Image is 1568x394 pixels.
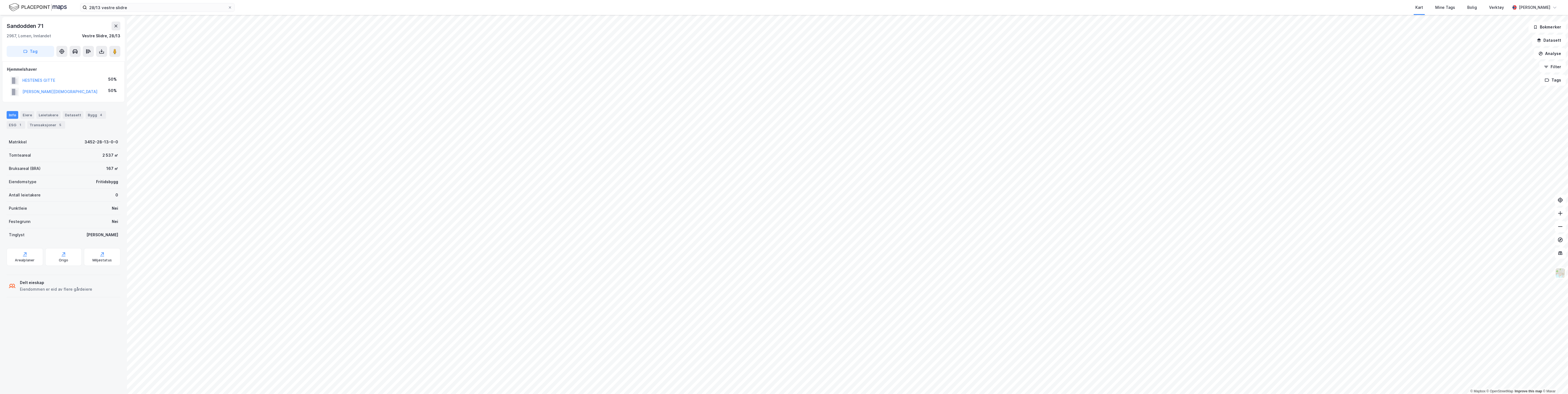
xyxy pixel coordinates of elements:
a: Improve this map [1515,389,1542,393]
div: Fritidsbygg [96,178,118,185]
div: 1 [17,122,23,128]
div: 0 [115,192,118,198]
button: Bokmerker [1529,22,1566,33]
div: Nei [112,218,118,225]
div: [PERSON_NAME] [1519,4,1550,11]
div: 5 [57,122,63,128]
button: Filter [1539,61,1566,72]
div: 4 [98,112,104,118]
div: Leietakere [36,111,60,119]
div: Origo [59,258,68,262]
button: Tag [7,46,54,57]
div: Vestre Slidre, 28/13 [82,33,120,39]
button: Datasett [1532,35,1566,46]
div: Antall leietakere [9,192,41,198]
div: 2 537 ㎡ [102,152,118,159]
div: Info [7,111,18,119]
div: Hjemmelshaver [7,66,120,73]
div: Tinglyst [9,232,25,238]
div: Punktleie [9,205,27,212]
div: 167 ㎡ [106,165,118,172]
div: [PERSON_NAME] [86,232,118,238]
div: Mine Tags [1435,4,1455,11]
button: Analyse [1534,48,1566,59]
div: ESG [7,121,25,129]
div: 50% [108,76,117,83]
div: Bruksareal (BRA) [9,165,41,172]
div: Datasett [63,111,83,119]
div: Arealplaner [15,258,35,262]
div: Matrikkel [9,139,27,145]
div: Verktøy [1489,4,1504,11]
div: Kontrollprogram for chat [1540,367,1568,394]
div: Delt eieskap [20,279,92,286]
input: Søk på adresse, matrikkel, gårdeiere, leietakere eller personer [87,3,228,12]
div: Bolig [1467,4,1477,11]
img: Z [1555,268,1566,278]
div: Bygg [86,111,106,119]
div: Kart [1415,4,1423,11]
div: Nei [112,205,118,212]
img: logo.f888ab2527a4732fd821a326f86c7f29.svg [9,2,67,12]
iframe: Chat Widget [1540,367,1568,394]
div: 3452-28-13-0-0 [84,139,118,145]
div: 50% [108,87,117,94]
div: Transaksjoner [27,121,65,129]
div: Festegrunn [9,218,30,225]
button: Tags [1540,75,1566,86]
a: Mapbox [1470,389,1485,393]
div: Eiendommen er eid av flere gårdeiere [20,286,92,293]
div: Tomteareal [9,152,31,159]
div: Miljøstatus [92,258,112,262]
div: Sandodden 71 [7,22,45,30]
div: Eiendomstype [9,178,36,185]
div: 2967, Lomen, Innlandet [7,33,51,39]
a: OpenStreetMap [1487,389,1513,393]
div: Eiere [20,111,34,119]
